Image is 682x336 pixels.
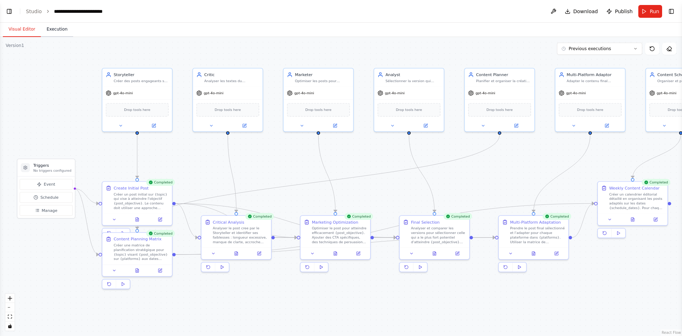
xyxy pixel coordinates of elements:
[609,185,660,191] div: Weekly Content Calendar
[3,22,41,37] button: Visual Editor
[319,122,351,129] button: Open in side panel
[567,79,622,83] div: Adapter le contenu final sélectionné par l'Analyst pour chaque plateforme {platforms} en respecta...
[510,219,561,225] div: Multi-Platform Adaptation
[385,79,440,83] div: Sélectionner la version qui maximise les chances d'atteindre {post_objective} auprès de {target_a...
[542,213,571,220] div: Completed
[225,135,239,212] g: Edge from 965e6e4b-f33f-41fc-88e9-2cd3552ad301 to 00e97771-2a6e-47cd-82bd-1ee367575729
[657,91,677,95] span: gpt-4o-mini
[422,250,446,257] button: View output
[113,91,133,95] span: gpt-4o-mini
[666,6,676,16] button: Show right sidebar
[102,181,173,241] div: CompletedCreate Initial PostCréer un post initial sur {topic} qui vise à atteindre l'objectif {po...
[374,235,396,240] g: Edge from deaa3e40-dacc-42b8-9f31-b35a26723e68 to 23f0d645-fdf8-44a2-9d48-ca234cc8bd2b
[124,107,150,113] span: Drop tools here
[406,135,437,212] g: Edge from 1c1d181d-6fc8-4c28-bece-573eb42b66f3 to 23f0d645-fdf8-44a2-9d48-ca234cc8bd2b
[26,8,117,15] nav: breadcrumb
[385,72,440,78] div: Analyst
[114,192,169,210] div: Créer un post initial sur {topic} qui vise à atteindre l'objectif {post_objective}. Le contenu do...
[569,46,611,52] span: Previous executions
[138,122,170,129] button: Open in side panel
[42,208,57,213] span: Manage
[146,179,175,186] div: Completed
[609,192,664,210] div: Créer un calendrier éditorial détaillé en organisant les posts adaptés sur les dates {schedule_da...
[5,294,15,303] button: zoom in
[204,72,259,78] div: Critic
[249,250,269,257] button: Open in side panel
[204,91,223,95] span: gpt-4o-mini
[283,68,354,132] div: MarketerOptimiser les posts pour atteindre {post_objective} : appels à l'action ciblés, accroches...
[487,107,513,113] span: Drop tools here
[312,219,358,225] div: Marketing Optimization
[411,219,440,225] div: Final Selection
[114,79,169,83] div: Créer des posts engageants sur {topic} qui atteignent l'objectif business {post_objective}, avec ...
[5,294,15,331] div: React Flow controls
[213,219,244,225] div: Critical Analysis
[591,122,623,129] button: Open in side panel
[615,8,633,15] span: Publish
[573,8,598,15] span: Download
[443,213,472,220] div: Completed
[344,213,373,220] div: Completed
[399,215,470,274] div: CompletedFinal SelectionAnalyser et comparer les versions pour sélectionner celle qui a le plus f...
[176,201,396,240] g: Edge from cacc5bbd-eb47-4e99-ab70-b19cc9541935 to 23f0d645-fdf8-44a2-9d48-ca234cc8bd2b
[567,72,622,78] div: Multi-Platform Adaptor
[26,9,42,14] a: Studio
[20,179,72,190] button: Event
[5,312,15,321] button: fit view
[33,162,71,168] h3: Triggers
[410,122,442,129] button: Open in side panel
[20,192,72,203] button: Schedule
[295,79,350,83] div: Optimiser les posts pour atteindre {post_objective} : appels à l'action ciblés, accroches convert...
[473,235,495,240] g: Edge from 23f0d645-fdf8-44a2-9d48-ca234cc8bd2b to c08c35f0-432a-45bf-b345-86134a9a702a
[521,250,545,257] button: View output
[642,179,670,186] div: Completed
[294,91,314,95] span: gpt-4o-mini
[245,213,274,220] div: Completed
[348,250,368,257] button: Open in side panel
[176,201,198,240] g: Edge from cacc5bbd-eb47-4e99-ab70-b19cc9541935 to 00e97771-2a6e-47cd-82bd-1ee367575729
[215,107,241,113] span: Drop tools here
[134,135,140,178] g: Edge from a902d04a-e959-4284-9619-014e585886d5 to cacc5bbd-eb47-4e99-ab70-b19cc9541935
[315,135,338,212] g: Edge from 52fdc07e-cedd-4fbf-bf24-895c8495e015 to deaa3e40-dacc-42b8-9f31-b35a26723e68
[464,68,535,132] div: Content PlannerPlanifier et organiser la création de contenu pour plusieurs plateformes {platform...
[476,72,531,78] div: Content Planner
[134,135,502,229] g: Edge from 4b983863-f0e4-4b7c-9092-47e7ac58edd1 to ae5e8bc3-21f3-4d1a-ac56-550d9b2d8090
[396,107,422,113] span: Drop tools here
[597,181,668,241] div: CompletedWeekly Content CalendarCréer un calendrier éditorial détaillé en organisant les posts ad...
[500,122,532,129] button: Open in side panel
[562,5,601,18] button: Download
[498,215,569,274] div: CompletedMulti-Platform AdaptationPrendre le post final sélectionné et l'adapter pour chaque plat...
[510,226,565,244] div: Prendre le post final sélectionné et l'adapter pour chaque plateforme dans {platforms}. Utiliser ...
[323,250,347,257] button: View output
[295,72,350,78] div: Marketer
[228,122,260,129] button: Open in side panel
[476,79,531,83] div: Planifier et organiser la création de contenu pour plusieurs plateformes {platforms} et plusieurs...
[577,107,603,113] span: Drop tools here
[44,182,55,187] span: Event
[20,205,72,216] button: Manage
[114,243,169,261] div: Créer une matrice de planification stratégique pour {topic} visant {post_objective} sur {platform...
[213,226,268,244] div: Analyser le post cree par le Storyteller et identifier ses faiblesses : longueur excessive, manqu...
[41,22,73,37] button: Execution
[557,43,642,55] button: Previous executions
[17,159,75,219] div: TriggersNo triggers configuredEventScheduleManage
[224,250,248,257] button: View output
[300,215,370,274] div: CompletedMarketing OptimizationOptimiser le post pour atteindre efficacement {post_objective}. Aj...
[638,5,662,18] button: Run
[662,331,681,335] a: React Flow attribution
[201,215,272,274] div: CompletedCritical AnalysisAnalyser le post cree par le Storyteller et identifier ses faiblesses :...
[603,5,635,18] button: Publish
[448,250,467,257] button: Open in side panel
[566,91,586,95] span: gpt-4o-mini
[5,303,15,312] button: zoom out
[114,236,162,242] div: Content Planning Matrix
[385,91,405,95] span: gpt-4o-mini
[4,6,14,16] button: Show left sidebar
[114,72,169,78] div: Storyteller
[646,216,665,223] button: Open in side panel
[74,186,99,257] g: Edge from triggers to ae5e8bc3-21f3-4d1a-ac56-550d9b2d8090
[312,226,367,244] div: Optimiser le post pour atteindre efficacement {post_objective}. Ajouter des CTA spécifiques, des ...
[114,185,148,191] div: Create Initial Post
[275,235,396,240] g: Edge from 00e97771-2a6e-47cd-82bd-1ee367575729 to 23f0d645-fdf8-44a2-9d48-ca234cc8bd2b
[555,68,626,132] div: Multi-Platform AdaptorAdapter le contenu final sélectionné par l'Analyst pour chaque plateforme {...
